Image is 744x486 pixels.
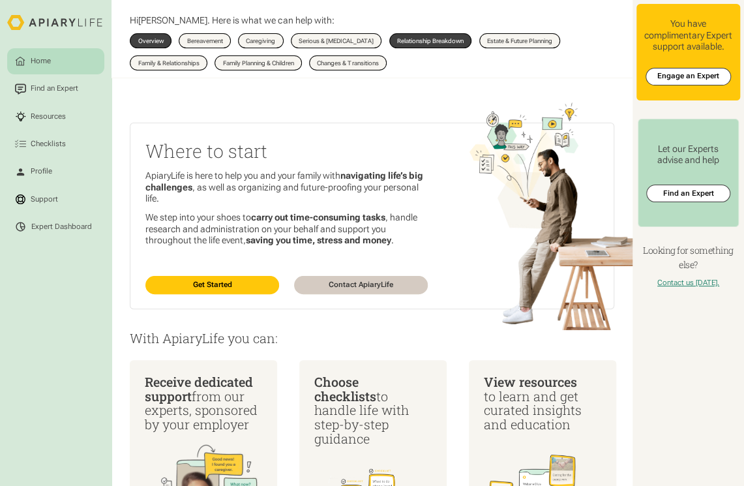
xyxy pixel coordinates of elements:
div: Family & Relationships [138,60,200,66]
a: Family Planning & Children [215,55,302,70]
div: Profile [29,166,54,177]
a: Overview [130,33,171,48]
p: Hi . Here is what we can help with: [130,15,334,27]
p: We step into your shoes to , handle research and administration on your behalf and support you th... [145,212,428,247]
h2: Where to start [145,138,428,163]
div: Relationship Breakdown [397,38,464,44]
span: Receive dedicated support [145,373,253,404]
a: Estate & Future Planning [479,33,561,48]
a: Home [7,48,104,74]
div: You have complimentary Expert support available. [644,18,733,53]
strong: navigating life’s big challenges [145,170,423,192]
a: Bereavement [179,33,231,48]
a: Contact us [DATE]. [657,279,719,287]
a: Resources [7,104,104,130]
a: Caregiving [238,33,284,48]
div: Checklists [29,138,68,149]
p: With ApiaryLife you can: [130,331,614,346]
p: ApiaryLife is here to help you and your family with , as well as organizing and future-proofing y... [145,170,428,205]
div: Resources [29,111,68,122]
strong: carry out time-consuming tasks [251,212,385,222]
div: Caregiving [246,38,275,44]
a: Support [7,187,104,213]
span: Choose checklists [314,373,376,404]
div: Estate & Future Planning [487,38,552,44]
div: Home [29,56,53,67]
a: Find an Expert [646,185,731,202]
a: Expert Dashboard [7,214,104,240]
a: Serious & [MEDICAL_DATA] [291,33,382,48]
div: Let our Experts advise and help [646,144,731,166]
a: Engage an Expert [646,68,731,85]
div: from our experts, sponsored by your employer [145,375,263,432]
h4: Looking for something else? [636,243,741,271]
div: to handle life with step-by-step guidance [314,375,432,446]
a: Checklists [7,131,104,157]
a: Find an Expert [7,76,104,102]
div: Expert Dashboard [31,222,92,232]
div: to learn and get curated insights and education [483,375,601,432]
a: Contact ApiaryLife [294,276,428,294]
span: [PERSON_NAME] [138,15,207,25]
a: Profile [7,159,104,185]
div: Bereavement [187,38,223,44]
span: View resources [483,373,576,390]
div: Support [29,194,60,205]
div: Changes & Transitions [317,60,378,66]
strong: saving you time, stress and money [246,235,391,245]
a: Get Started [145,276,279,294]
div: Family Planning & Children [223,60,294,66]
div: Find an Expert [29,84,80,95]
a: Family & Relationships [130,55,207,70]
a: Changes & Transitions [309,55,387,70]
a: Relationship Breakdown [389,33,472,48]
div: Serious & [MEDICAL_DATA] [299,38,374,44]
